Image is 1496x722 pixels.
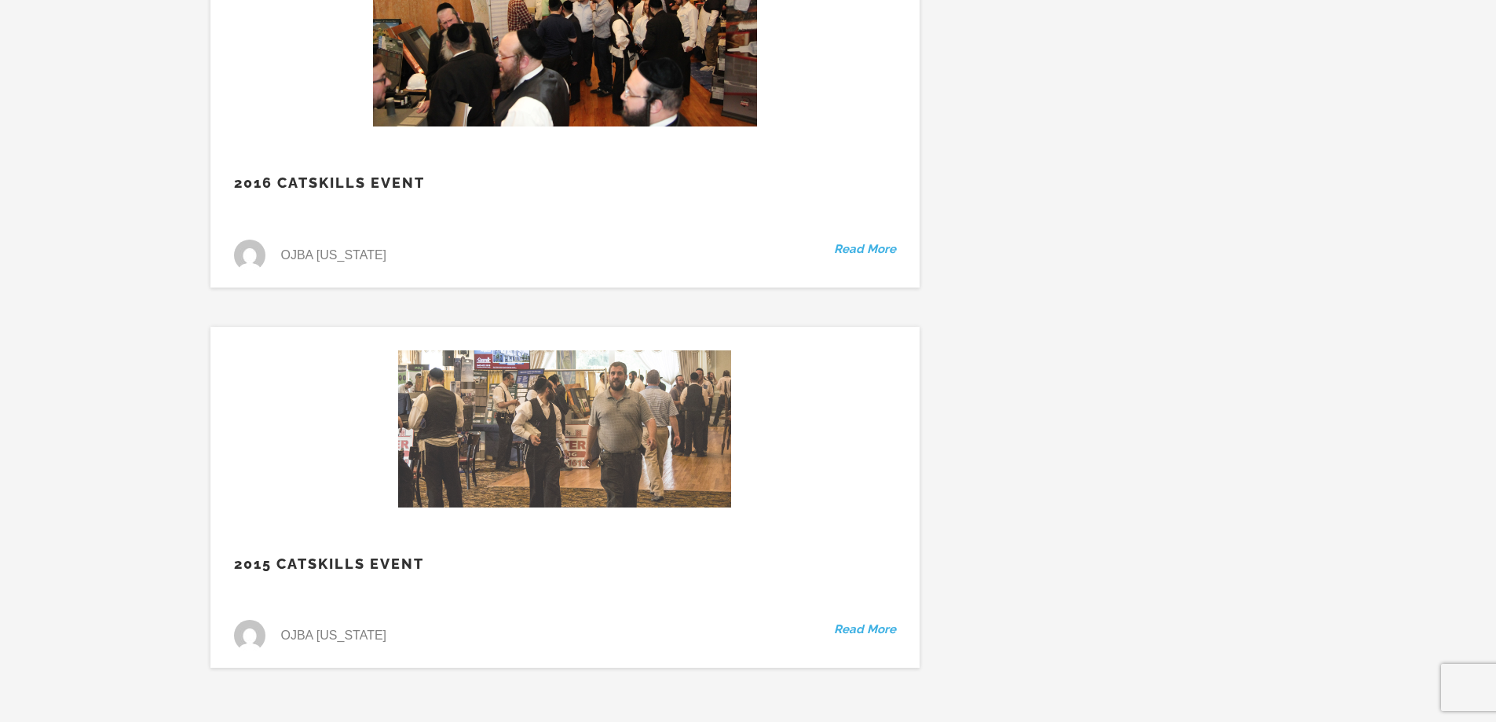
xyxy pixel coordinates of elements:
[82,88,264,108] div: Leave a message
[834,620,896,640] a: Read More
[20,145,287,180] input: Enter your last name
[234,555,424,572] a: 2015 Catskills Event
[281,634,387,637] span: OJBA [US_STATE]
[258,8,295,46] div: Minimize live chat window
[834,240,896,260] a: Read More
[281,254,387,257] span: OJBA [US_STATE]
[234,174,425,191] a: 2016 Catskills Event
[20,238,287,471] textarea: Type your message and click 'Submit'
[230,484,285,505] em: Submit
[20,192,287,226] input: Enter your email address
